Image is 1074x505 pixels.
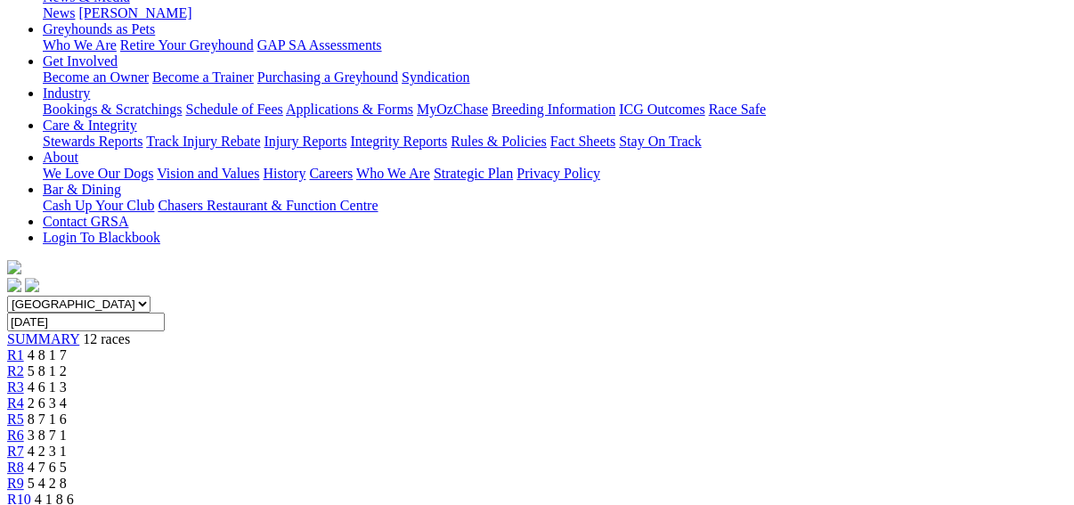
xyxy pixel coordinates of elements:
[43,86,90,101] a: Industry
[120,37,254,53] a: Retire Your Greyhound
[263,166,305,181] a: History
[43,198,1067,214] div: Bar & Dining
[28,411,67,427] span: 8 7 1 6
[286,102,413,117] a: Applications & Forms
[264,134,346,149] a: Injury Reports
[43,37,117,53] a: Who We Are
[28,476,67,491] span: 5 4 2 8
[451,134,547,149] a: Rules & Policies
[257,37,382,53] a: GAP SA Assessments
[7,331,79,346] a: SUMMARY
[7,278,21,292] img: facebook.svg
[43,134,142,149] a: Stewards Reports
[7,476,24,491] a: R9
[619,134,701,149] a: Stay On Track
[7,444,24,459] a: R7
[43,198,154,213] a: Cash Up Your Club
[43,5,75,20] a: News
[43,166,153,181] a: We Love Our Dogs
[25,278,39,292] img: twitter.svg
[7,411,24,427] a: R5
[43,214,128,229] a: Contact GRSA
[619,102,704,117] a: ICG Outcomes
[402,69,469,85] a: Syndication
[7,363,24,379] a: R2
[7,347,24,362] a: R1
[517,166,600,181] a: Privacy Policy
[78,5,191,20] a: [PERSON_NAME]
[7,379,24,395] a: R3
[43,150,78,165] a: About
[43,102,1067,118] div: Industry
[434,166,513,181] a: Strategic Plan
[158,198,378,213] a: Chasers Restaurant & Function Centre
[43,5,1067,21] div: News & Media
[7,260,21,274] img: logo-grsa-white.png
[28,395,67,411] span: 2 6 3 4
[309,166,353,181] a: Careers
[43,21,155,37] a: Greyhounds as Pets
[43,102,182,117] a: Bookings & Scratchings
[28,347,67,362] span: 4 8 1 7
[7,460,24,475] a: R8
[43,118,137,133] a: Care & Integrity
[7,313,165,331] input: Select date
[550,134,615,149] a: Fact Sheets
[28,460,67,475] span: 4 7 6 5
[257,69,398,85] a: Purchasing a Greyhound
[7,395,24,411] a: R4
[43,134,1067,150] div: Care & Integrity
[43,69,149,85] a: Become an Owner
[146,134,260,149] a: Track Injury Rebate
[28,428,67,443] span: 3 8 7 1
[708,102,765,117] a: Race Safe
[492,102,615,117] a: Breeding Information
[185,102,282,117] a: Schedule of Fees
[28,444,67,459] span: 4 2 3 1
[28,363,67,379] span: 5 8 1 2
[43,53,118,69] a: Get Involved
[43,166,1067,182] div: About
[43,69,1067,86] div: Get Involved
[43,230,160,245] a: Login To Blackbook
[43,182,121,197] a: Bar & Dining
[7,428,24,443] a: R6
[350,134,447,149] a: Integrity Reports
[356,166,430,181] a: Who We Are
[417,102,488,117] a: MyOzChase
[43,37,1067,53] div: Greyhounds as Pets
[28,379,67,395] span: 4 6 1 3
[157,166,259,181] a: Vision and Values
[83,331,130,346] span: 12 races
[152,69,254,85] a: Become a Trainer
